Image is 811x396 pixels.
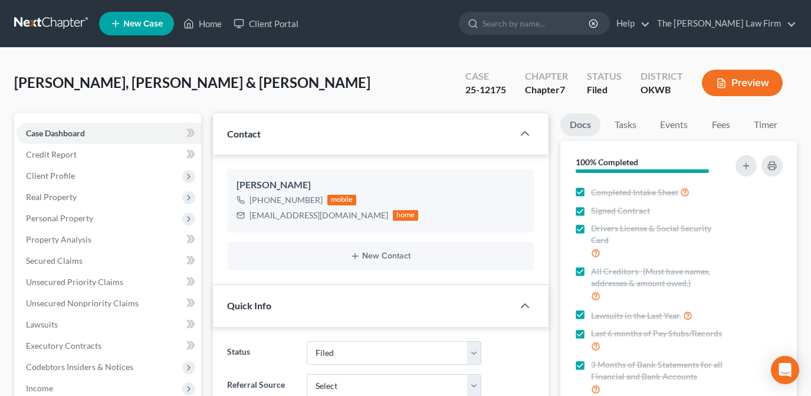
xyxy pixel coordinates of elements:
span: Last 6 months of Pay Stubs/Records [591,328,722,339]
div: District [641,70,683,83]
span: Unsecured Nonpriority Claims [26,298,139,308]
span: All Creditors- (Must have names, addresses & amount owed.) [591,266,728,289]
div: [PERSON_NAME] [237,178,525,192]
a: Fees [702,113,740,136]
a: Credit Report [17,144,201,165]
input: Search by name... [482,12,590,34]
a: Case Dashboard [17,123,201,144]
span: Lawsuits in the Last Year. [591,310,681,322]
span: Drivers License & Social Security Card [591,222,728,246]
span: Executory Contracts [26,341,101,351]
a: Client Portal [228,13,304,34]
a: The [PERSON_NAME] Law Firm [651,13,796,34]
span: Secured Claims [26,256,83,266]
button: New Contact [237,251,525,261]
span: Unsecured Priority Claims [26,277,123,287]
span: Personal Property [26,213,93,223]
span: Codebtors Insiders & Notices [26,362,133,372]
span: Case Dashboard [26,128,85,138]
a: Unsecured Nonpriority Claims [17,293,201,314]
div: OKWB [641,83,683,97]
span: [PERSON_NAME], [PERSON_NAME] & [PERSON_NAME] [14,74,370,91]
strong: 100% Completed [576,157,638,167]
div: mobile [327,195,357,205]
span: Completed Intake Sheet [591,186,678,198]
span: 7 [560,84,565,95]
a: Property Analysis [17,229,201,250]
div: Case [465,70,506,83]
div: 25-12175 [465,83,506,97]
span: Signed Contract [591,205,650,217]
span: Income [26,383,53,393]
span: Property Analysis [26,234,91,244]
div: home [393,210,419,221]
div: Chapter [525,83,568,97]
span: New Case [123,19,163,28]
a: Lawsuits [17,314,201,335]
a: Events [651,113,697,136]
a: Help [610,13,650,34]
a: Timer [744,113,787,136]
div: Chapter [525,70,568,83]
span: Client Profile [26,171,75,181]
label: Status [221,341,301,365]
div: [PHONE_NUMBER] [249,194,323,206]
div: Filed [587,83,622,97]
a: Home [178,13,228,34]
span: Real Property [26,192,77,202]
a: Secured Claims [17,250,201,271]
span: 3 Months of Bank Statements for all Financial and Bank Accounts [591,359,728,382]
a: Tasks [605,113,646,136]
div: Status [587,70,622,83]
div: Open Intercom Messenger [771,356,799,384]
span: Contact [227,128,261,139]
a: Unsecured Priority Claims [17,271,201,293]
span: Credit Report [26,149,77,159]
button: Preview [702,70,783,96]
span: Lawsuits [26,319,58,329]
a: Executory Contracts [17,335,201,356]
div: [EMAIL_ADDRESS][DOMAIN_NAME] [249,210,388,221]
a: Docs [560,113,600,136]
span: Quick Info [227,300,271,311]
